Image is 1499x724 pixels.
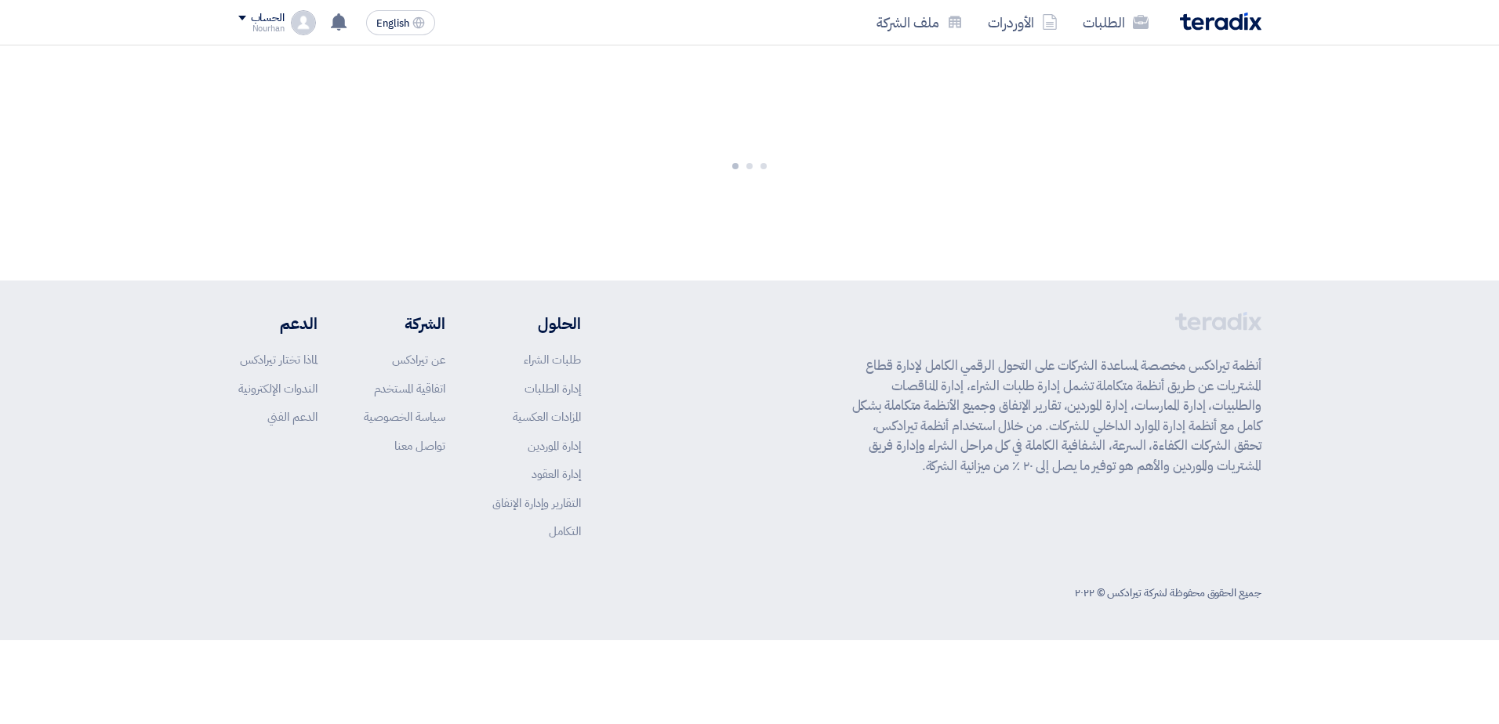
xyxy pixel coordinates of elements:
[549,523,581,540] a: التكامل
[532,465,581,483] a: إدارة العقود
[238,380,318,397] a: الندوات الإلكترونية
[238,24,285,33] div: Nourhan
[394,437,445,454] a: تواصل معنا
[528,437,581,454] a: إدارة الموردين
[864,4,975,41] a: ملف الشركة
[1075,585,1261,601] div: جميع الحقوق محفوظة لشركة تيرادكس © ٢٠٢٢
[240,351,318,368] a: لماذا تختار تيرادكس
[291,10,316,35] img: profile_test.png
[524,380,581,397] a: إدارة الطلبات
[238,312,318,335] li: الدعم
[251,12,285,25] div: الحساب
[364,408,445,425] a: سياسة الخصوصية
[492,312,581,335] li: الحلول
[513,408,581,425] a: المزادات العكسية
[376,18,409,29] span: English
[374,380,445,397] a: اتفاقية المستخدم
[366,10,435,35] button: English
[524,351,581,368] a: طلبات الشراء
[1180,13,1261,31] img: Teradix logo
[1070,4,1161,41] a: الطلبات
[392,351,445,368] a: عن تيرادكس
[975,4,1070,41] a: الأوردرات
[364,312,445,335] li: الشركة
[852,356,1261,476] p: أنظمة تيرادكس مخصصة لمساعدة الشركات على التحول الرقمي الكامل لإدارة قطاع المشتريات عن طريق أنظمة ...
[267,408,318,425] a: الدعم الفني
[492,494,581,512] a: التقارير وإدارة الإنفاق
